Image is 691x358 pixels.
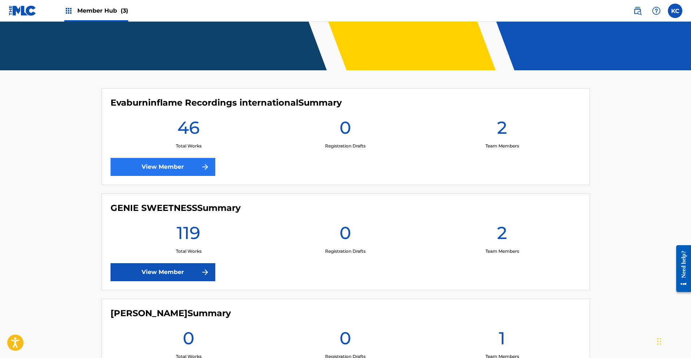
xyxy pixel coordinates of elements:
h1: 2 [497,117,507,143]
h1: 46 [177,117,200,143]
h1: 0 [183,327,194,353]
a: View Member [111,263,215,281]
h1: 0 [340,327,351,353]
p: Team Members [485,248,519,255]
h1: 0 [340,117,351,143]
div: Help [649,4,664,18]
img: MLC Logo [9,5,36,16]
img: f7272a7cc735f4ea7f67.svg [201,163,210,171]
div: User Menu [668,4,682,18]
p: Team Members [485,143,519,149]
a: View Member [111,158,215,176]
img: search [633,6,642,15]
p: Registration Drafts [325,248,366,255]
p: Registration Drafts [325,143,366,149]
h4: GENIE SWEETNESS [111,203,241,213]
h4: Evaburninflame Recordings international [111,97,342,108]
h1: 2 [497,222,507,248]
h1: 119 [177,222,200,248]
span: (3) [121,7,128,14]
img: help [652,6,661,15]
p: Total Works [176,248,202,255]
a: Public Search [630,4,645,18]
iframe: Chat Widget [655,323,691,358]
iframe: Resource Center [671,240,691,298]
h1: 1 [499,327,505,353]
img: Top Rightsholders [64,6,73,15]
p: Total Works [176,143,202,149]
img: f7272a7cc735f4ea7f67.svg [201,268,210,277]
div: Drag [657,331,661,352]
h1: 0 [340,222,351,248]
span: Member Hub [77,6,128,15]
h4: Kevin Richardo Campbell [111,308,231,319]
